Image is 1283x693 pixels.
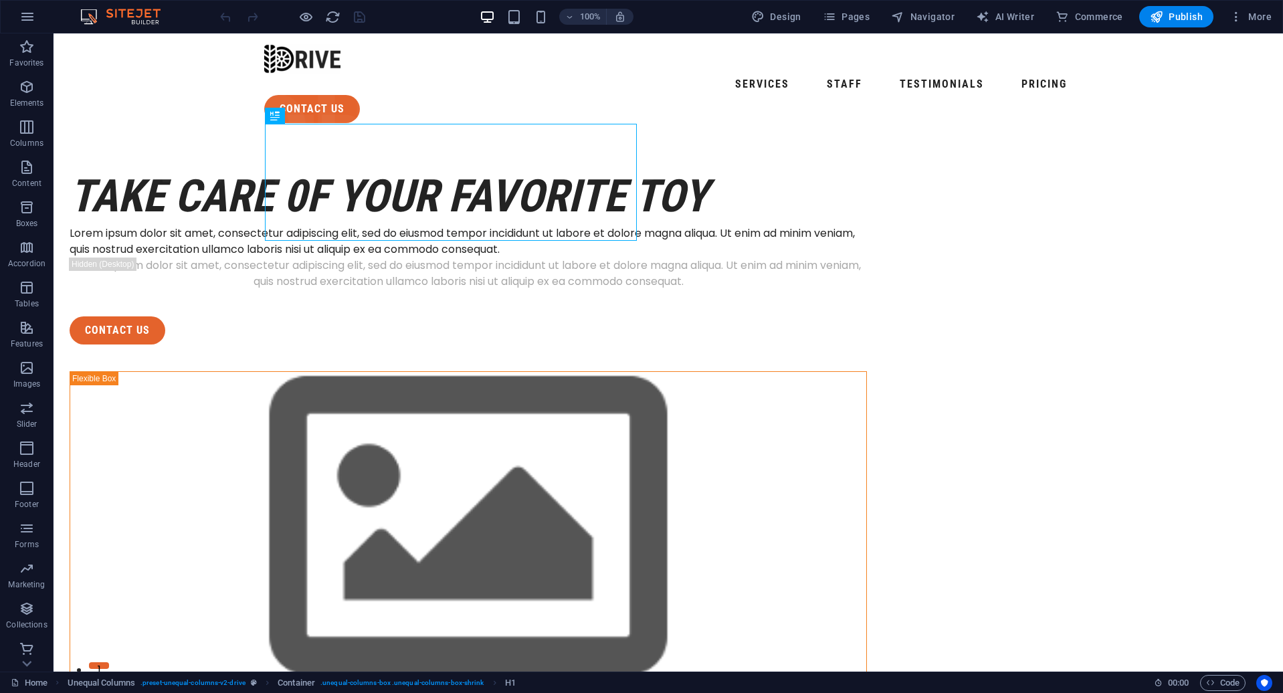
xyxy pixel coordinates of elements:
button: Design [746,6,807,27]
span: Code [1206,675,1240,691]
span: AI Writer [976,10,1034,23]
span: 00 00 [1168,675,1189,691]
p: Images [13,379,41,389]
span: Click to select. Double-click to edit [68,675,135,691]
span: Design [751,10,801,23]
button: Commerce [1050,6,1128,27]
button: 1 [35,629,56,635]
button: AI Writer [971,6,1040,27]
i: On resize automatically adjust zoom level to fit chosen device. [614,11,626,23]
p: Collections [6,619,47,630]
span: Click to select. Double-click to edit [278,675,315,691]
button: Click here to leave preview mode and continue editing [298,9,314,25]
i: Reload page [325,9,340,25]
span: : [1177,678,1179,688]
p: Boxes [16,218,38,229]
p: Favorites [9,58,43,68]
button: Navigator [886,6,960,27]
p: Content [12,178,41,189]
div: Design (Ctrl+Alt+Y) [746,6,807,27]
h6: 100% [579,9,601,25]
a: Click to cancel selection. Double-click to open Pages [11,675,47,691]
span: Pages [823,10,870,23]
button: Pages [817,6,875,27]
span: Click to select. Double-click to edit [505,675,516,691]
p: Footer [15,499,39,510]
p: Features [11,338,43,349]
span: . unequal-columns-box .unequal-columns-box-shrink [320,675,484,691]
span: Navigator [891,10,955,23]
span: Publish [1150,10,1203,23]
span: . preset-unequal-columns-v2-drive [140,675,245,691]
p: Accordion [8,258,45,269]
button: More [1224,6,1277,27]
p: Elements [10,98,44,108]
p: Header [13,459,40,470]
span: Commerce [1056,10,1123,23]
button: Code [1200,675,1246,691]
p: Tables [15,298,39,309]
button: reload [324,9,340,25]
nav: breadcrumb [68,675,516,691]
p: Columns [10,138,43,148]
button: 100% [559,9,607,25]
p: Marketing [8,579,45,590]
p: Slider [17,419,37,429]
button: Publish [1139,6,1213,27]
h6: Session time [1154,675,1189,691]
button: Usercentrics [1256,675,1272,691]
span: More [1229,10,1272,23]
p: Forms [15,539,39,550]
img: Editor Logo [77,9,177,25]
i: This element is a customizable preset [251,679,257,686]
